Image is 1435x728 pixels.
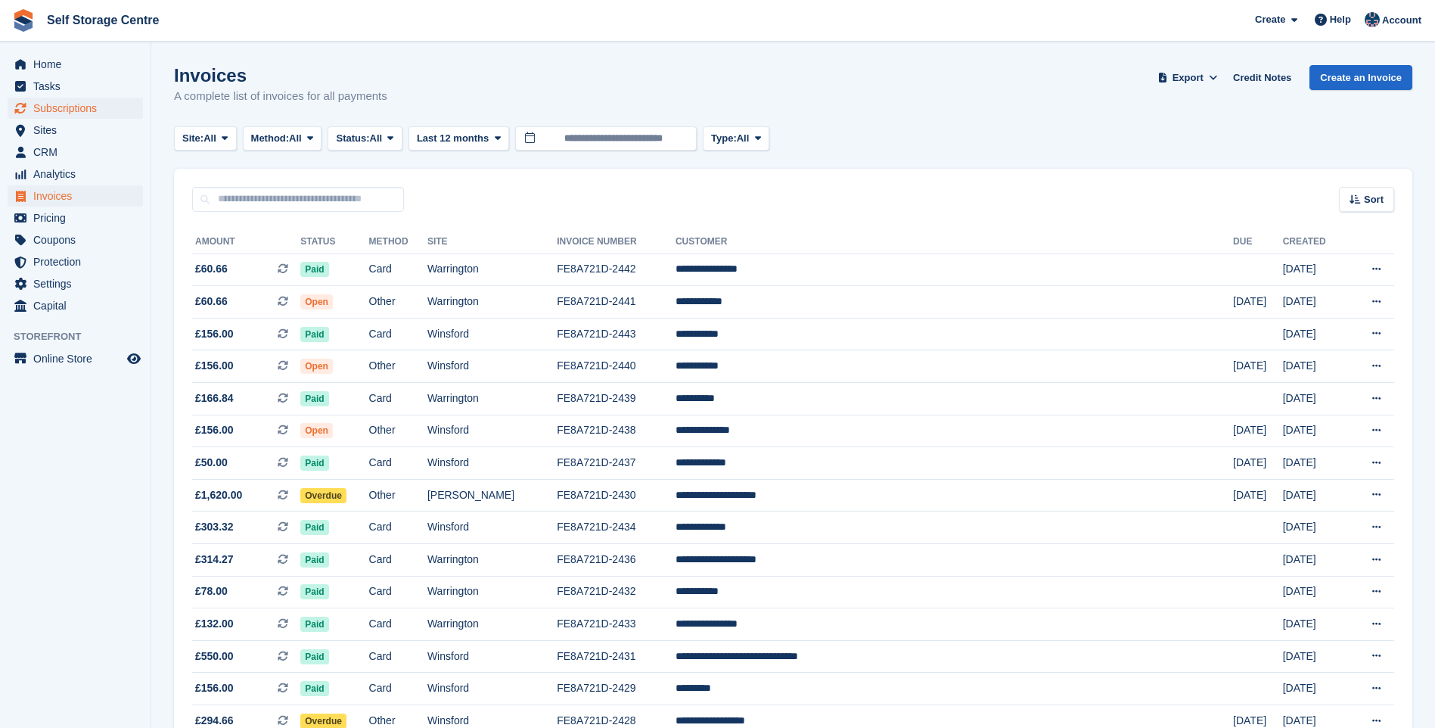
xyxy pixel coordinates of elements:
td: Winsford [427,350,557,383]
span: Storefront [14,329,151,344]
span: All [370,131,383,146]
td: Card [369,383,427,415]
a: menu [8,207,143,229]
a: menu [8,76,143,97]
th: Amount [192,230,300,254]
span: Protection [33,251,124,272]
td: Card [369,608,427,641]
span: Paid [300,391,328,406]
td: Warrington [427,286,557,319]
span: Status: [336,131,369,146]
td: [DATE] [1283,447,1347,480]
th: Status [300,230,368,254]
span: Tasks [33,76,124,97]
a: Credit Notes [1227,65,1297,90]
span: Paid [300,681,328,696]
span: Paid [300,262,328,277]
td: Winsford [427,415,557,447]
button: Last 12 months [408,126,509,151]
span: Home [33,54,124,75]
td: FE8A721D-2442 [557,254,676,286]
td: Other [369,415,427,447]
td: [DATE] [1283,608,1347,641]
td: Card [369,544,427,577]
span: Site: [182,131,203,146]
td: [DATE] [1283,383,1347,415]
td: Warrington [427,544,557,577]
td: FE8A721D-2439 [557,383,676,415]
span: £78.00 [195,583,228,599]
td: [DATE] [1283,479,1347,512]
span: Type: [711,131,737,146]
td: FE8A721D-2429 [557,673,676,705]
a: menu [8,273,143,294]
td: [DATE] [1283,286,1347,319]
td: [DATE] [1233,350,1283,383]
span: All [289,131,302,146]
span: All [203,131,216,146]
span: Last 12 months [417,131,489,146]
span: £156.00 [195,422,234,438]
span: Paid [300,552,328,568]
span: Online Store [33,348,124,369]
span: £156.00 [195,326,234,342]
button: Type: All [703,126,769,151]
td: [DATE] [1233,479,1283,512]
span: Capital [33,295,124,316]
td: Winsford [427,447,557,480]
span: Paid [300,520,328,535]
td: [DATE] [1283,254,1347,286]
span: Method: [251,131,290,146]
td: Card [369,254,427,286]
span: Sort [1364,192,1384,207]
a: Self Storage Centre [41,8,165,33]
td: FE8A721D-2436 [557,544,676,577]
span: Help [1330,12,1351,27]
span: £166.84 [195,390,234,406]
span: £60.66 [195,294,228,310]
span: Create [1255,12,1285,27]
span: Paid [300,649,328,664]
p: A complete list of invoices for all payments [174,88,387,105]
td: Other [369,479,427,512]
span: Paid [300,327,328,342]
img: Clair Cole [1365,12,1380,27]
button: Site: All [174,126,237,151]
td: [DATE] [1233,447,1283,480]
td: Other [369,286,427,319]
span: £550.00 [195,649,234,664]
td: FE8A721D-2434 [557,512,676,544]
td: Warrington [427,383,557,415]
a: menu [8,142,143,163]
a: menu [8,251,143,272]
td: Warrington [427,608,557,641]
span: Coupons [33,229,124,250]
td: Card [369,447,427,480]
span: £156.00 [195,358,234,374]
td: FE8A721D-2443 [557,318,676,350]
span: £60.66 [195,261,228,277]
span: Paid [300,456,328,471]
span: Sites [33,120,124,141]
td: Warrington [427,254,557,286]
a: menu [8,163,143,185]
span: £314.27 [195,552,234,568]
span: CRM [33,142,124,163]
span: £156.00 [195,680,234,696]
span: Open [300,359,333,374]
span: Paid [300,617,328,632]
td: [DATE] [1283,544,1347,577]
span: Paid [300,584,328,599]
span: £50.00 [195,455,228,471]
td: [PERSON_NAME] [427,479,557,512]
td: Winsford [427,673,557,705]
a: menu [8,295,143,316]
img: stora-icon-8386f47178a22dfd0bd8f6a31ec36ba5ce8667c1dd55bd0f319d3a0aa187defe.svg [12,9,35,32]
th: Customer [676,230,1233,254]
span: Pricing [33,207,124,229]
td: Card [369,640,427,673]
td: FE8A721D-2432 [557,576,676,608]
td: FE8A721D-2440 [557,350,676,383]
td: [DATE] [1283,640,1347,673]
th: Method [369,230,427,254]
